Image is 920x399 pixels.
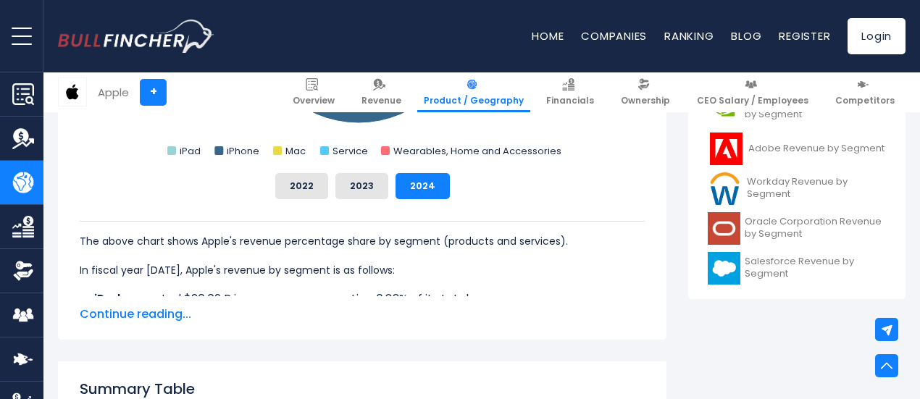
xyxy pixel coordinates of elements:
span: CEO Salary / Employees [697,95,808,106]
p: In fiscal year [DATE], Apple's revenue by segment is as follows: [80,261,645,279]
span: Product / Geography [424,95,524,106]
a: Financials [540,72,601,112]
a: CEO Salary / Employees [690,72,815,112]
a: Salesforce Revenue by Segment [699,248,895,288]
span: Oracle Corporation Revenue by Segment [745,216,886,240]
img: ADBE logo [708,133,744,165]
img: WDAY logo [708,172,743,205]
span: Salesforce Revenue by Segment [745,256,886,280]
a: Revenue [355,72,408,112]
p: The above chart shows Apple's revenue percentage share by segment (products and services). [80,232,645,250]
a: Overview [286,72,341,112]
img: Bullfincher logo [58,20,214,53]
button: 2023 [335,173,388,199]
a: + [140,79,167,106]
img: ORCL logo [708,212,740,245]
text: Wearables, Home and Accessories [393,144,561,158]
a: Ranking [664,28,714,43]
span: Financials [546,95,594,106]
text: Mac [285,144,306,158]
li: generated $26.69 B in revenue, representing 6.83% of its total revenue. [80,290,645,308]
img: Ownership [12,260,34,282]
a: Login [848,18,906,54]
b: iPad [94,290,120,307]
span: NVIDIA Corporation Revenue by Segment [745,96,886,121]
a: Adobe Revenue by Segment [699,129,895,169]
text: iPad [180,144,201,158]
a: Go to homepage [58,20,214,53]
a: Register [779,28,830,43]
span: Continue reading... [80,306,645,323]
img: AAPL logo [59,78,86,106]
text: Service [333,144,368,158]
span: Workday Revenue by Segment [747,176,886,201]
a: Home [532,28,564,43]
a: Workday Revenue by Segment [699,169,895,209]
a: Competitors [829,72,901,112]
a: Ownership [614,72,677,112]
button: 2022 [275,173,328,199]
div: Apple [98,84,129,101]
a: Companies [581,28,647,43]
span: Competitors [835,95,895,106]
span: Adobe Revenue by Segment [748,143,885,155]
span: Overview [293,95,335,106]
button: 2024 [396,173,450,199]
a: Oracle Corporation Revenue by Segment [699,209,895,248]
img: CRM logo [708,252,740,285]
a: Blog [731,28,761,43]
span: Revenue [361,95,401,106]
span: Ownership [621,95,670,106]
text: iPhone [227,144,259,158]
a: Product / Geography [417,72,530,112]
